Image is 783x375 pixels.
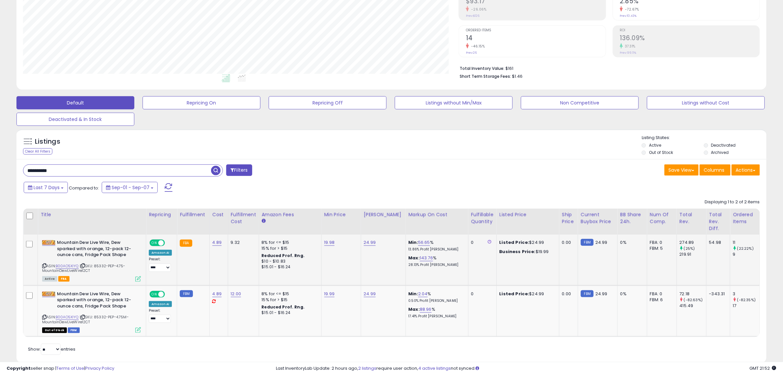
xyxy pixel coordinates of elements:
[42,328,67,333] span: All listings that are currently out of stock and unavailable for purchase on Amazon
[262,253,305,258] b: Reduced Prof. Rng.
[521,96,639,109] button: Non Competitive
[499,291,529,297] b: Listed Price:
[466,14,479,18] small: Prev: $126
[180,240,192,247] small: FBA
[499,211,556,218] div: Listed Price
[364,239,376,246] a: 24.99
[324,291,335,297] a: 19.99
[664,164,699,176] button: Save View
[620,211,644,225] div: BB Share 24h.
[409,255,420,261] b: Max:
[180,290,193,297] small: FBM
[680,211,704,225] div: Total Rev.
[262,245,316,251] div: 15% for > $15
[409,239,418,245] b: Min:
[466,29,606,32] span: Ordered Items
[650,245,672,251] div: FBM: 5
[24,182,68,193] button: Last 7 Days
[276,365,776,372] div: Last InventoryLab Update: 2 hours ago, require user action, not synced.
[737,246,754,251] small: (22.22%)
[704,167,725,173] span: Columns
[149,257,172,272] div: Preset:
[262,240,316,245] div: 8% for <= $15
[262,218,266,224] small: Amazon Fees.
[620,240,642,245] div: 0%
[364,211,403,218] div: [PERSON_NAME]
[164,240,175,246] span: OFF
[650,297,672,303] div: FBM: 6
[409,263,463,267] p: 28.13% Profit [PERSON_NAME]
[620,291,642,297] div: 0%
[409,255,463,267] div: %
[16,96,134,109] button: Default
[595,291,607,297] span: 24.99
[409,306,420,312] b: Max:
[231,211,256,225] div: Fulfillment Cost
[562,240,573,245] div: 0.00
[623,7,639,12] small: -72.67%
[471,240,492,245] div: 0
[324,239,335,246] a: 19.98
[28,346,75,352] span: Show: entries
[732,164,760,176] button: Actions
[711,150,729,155] label: Archived
[262,304,305,310] b: Reduced Prof. Rng.
[680,251,706,257] div: 219.91
[680,303,706,309] div: 415.49
[57,240,137,260] b: Mountain Dew Live Wire, Dew sparked with orange, 12-pack 12-ounce cans, Fridge Pack Shape
[711,142,736,148] label: Deactivated
[409,299,463,303] p: 0.50% Profit [PERSON_NAME]
[406,209,468,235] th: The percentage added to the cost of goods (COGS) that forms the calculator for Min & Max prices.
[262,310,316,316] div: $15.01 - $16.24
[649,150,673,155] label: Out of Stock
[212,291,222,297] a: 4.89
[650,211,674,225] div: Num of Comp.
[620,34,760,43] h2: 136.09%
[226,164,252,176] button: Filters
[42,240,141,281] div: ASIN:
[231,291,241,297] a: 12.00
[150,240,158,246] span: ON
[56,263,79,269] a: B00AO5XIYQ
[709,291,725,297] div: -343.31
[733,240,760,245] div: 11
[409,314,463,319] p: 17.41% Profit [PERSON_NAME]
[649,142,661,148] label: Active
[57,291,137,311] b: Mountain Dew Live Wire, Dew sparked with orange, 12-pack 12-ounce cans, Fridge Pack Shape
[499,239,529,245] b: Listed Price:
[581,290,594,297] small: FBM
[23,148,52,155] div: Clear All Filters
[395,96,513,109] button: Listings without Min/Max
[700,164,731,176] button: Columns
[102,182,158,193] button: Sep-01 - Sep-07
[642,135,767,141] p: Listing States:
[469,7,487,12] small: -26.06%
[684,246,695,251] small: (25%)
[647,96,765,109] button: Listings without Cost
[409,306,463,319] div: %
[562,291,573,297] div: 0.00
[16,113,134,126] button: Deactivated & In Stock
[42,292,55,296] img: 41u2Usot8vL._SL40_.jpg
[149,250,172,256] div: Amazon AI
[733,211,757,225] div: Ordered Items
[56,365,84,371] a: Terms of Use
[409,211,466,218] div: Markup on Cost
[733,303,760,309] div: 17
[112,184,149,191] span: Sep-01 - Sep-07
[409,291,463,303] div: %
[733,291,760,297] div: 3
[684,297,703,303] small: (-82.63%)
[620,14,637,18] small: Prev: 10.43%
[262,291,316,297] div: 8% for <= $15
[7,365,31,371] strong: Copyright
[212,239,222,246] a: 4.89
[143,96,260,109] button: Repricing On
[620,51,636,55] small: Prev: 99.11%
[469,44,485,49] small: -46.15%
[180,211,206,218] div: Fulfillment
[409,240,463,252] div: %
[595,239,607,245] span: 24.99
[733,251,760,257] div: 9
[418,291,428,297] a: 2.04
